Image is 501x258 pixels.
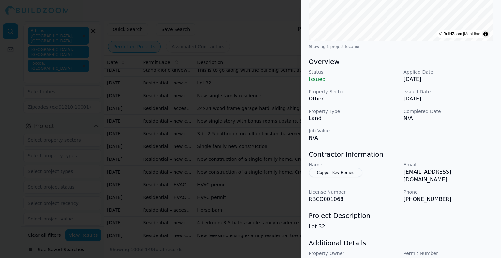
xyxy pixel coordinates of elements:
p: Other [309,95,399,103]
p: RBCO001068 [309,195,399,203]
div: © BuildZoom | [439,31,480,37]
p: Issued Date [403,88,493,95]
p: Phone [403,189,493,195]
p: Job Value [309,128,399,134]
p: License Number [309,189,399,195]
p: Applied Date [403,69,493,75]
p: Lot 32 [309,223,493,231]
a: MapLibre [464,32,480,36]
p: N/A [309,134,399,142]
button: Copper Key Homes [309,168,362,177]
summary: Toggle attribution [482,30,490,38]
h3: Contractor Information [309,150,493,159]
p: N/A [403,114,493,122]
p: Email [403,161,493,168]
p: Completed Date [403,108,493,114]
p: Property Sector [309,88,399,95]
p: Status [309,69,399,75]
p: Name [309,161,399,168]
h3: Additional Details [309,238,493,248]
p: [EMAIL_ADDRESS][DOMAIN_NAME] [403,168,493,184]
p: [DATE] [403,75,493,83]
p: Land [309,114,399,122]
h3: Overview [309,57,493,66]
p: Issued [309,75,399,83]
p: Property Type [309,108,399,114]
p: [PHONE_NUMBER] [403,195,493,203]
h3: Project Description [309,211,493,220]
p: Property Owner [309,250,399,257]
div: Showing 1 project location [309,44,493,49]
p: [DATE] [403,95,493,103]
p: Permit Number [403,250,493,257]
